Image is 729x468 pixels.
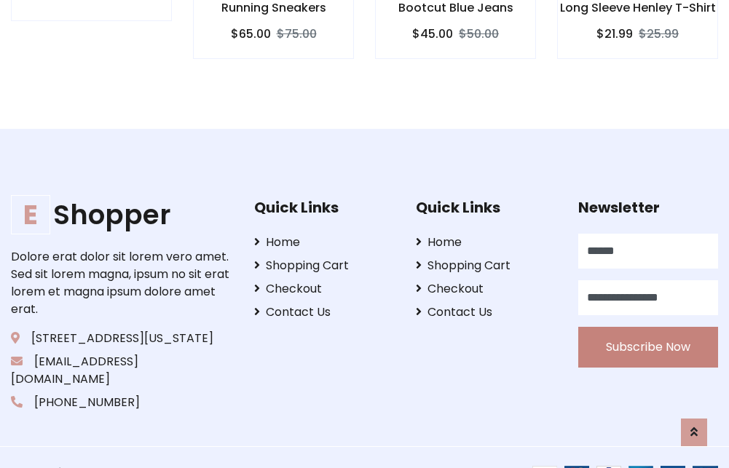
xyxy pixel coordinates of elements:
[11,248,232,318] p: Dolore erat dolor sit lorem vero amet. Sed sit lorem magna, ipsum no sit erat lorem et magna ipsu...
[254,257,394,274] a: Shopping Cart
[11,394,232,411] p: [PHONE_NUMBER]
[459,25,499,42] del: $50.00
[596,27,633,41] h6: $21.99
[254,234,394,251] a: Home
[231,27,271,41] h6: $65.00
[639,25,679,42] del: $25.99
[11,199,232,231] a: EShopper
[11,353,232,388] p: [EMAIL_ADDRESS][DOMAIN_NAME]
[376,1,535,15] h6: Bootcut Blue Jeans
[254,280,394,298] a: Checkout
[277,25,317,42] del: $75.00
[416,280,556,298] a: Checkout
[578,327,718,368] button: Subscribe Now
[11,195,50,234] span: E
[416,234,556,251] a: Home
[416,199,556,216] h5: Quick Links
[416,257,556,274] a: Shopping Cart
[416,304,556,321] a: Contact Us
[578,199,718,216] h5: Newsletter
[11,199,232,231] h1: Shopper
[254,199,394,216] h5: Quick Links
[558,1,717,15] h6: Long Sleeve Henley T-Shirt
[194,1,353,15] h6: Running Sneakers
[254,304,394,321] a: Contact Us
[412,27,453,41] h6: $45.00
[11,330,232,347] p: [STREET_ADDRESS][US_STATE]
